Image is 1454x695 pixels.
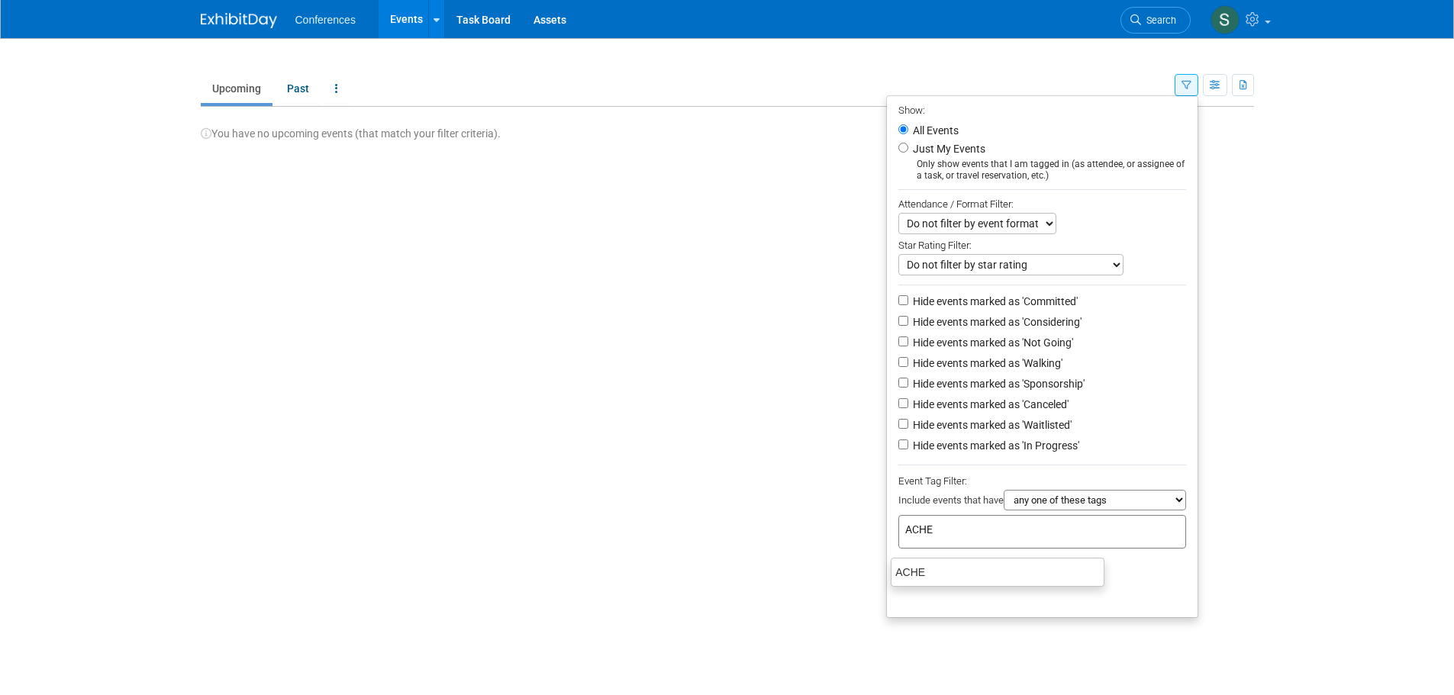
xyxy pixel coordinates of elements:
[910,397,1069,412] label: Hide events marked as 'Canceled'
[201,127,501,140] span: You have no upcoming events (that match your filter criteria).
[898,100,1186,119] div: Show:
[201,74,272,103] a: Upcoming
[910,141,985,156] label: Just My Events
[910,438,1079,453] label: Hide events marked as 'In Progress'
[910,294,1078,309] label: Hide events marked as 'Committed'
[910,417,1072,433] label: Hide events marked as 'Waitlisted'
[898,195,1186,213] div: Attendance / Format Filter:
[910,335,1073,350] label: Hide events marked as 'Not Going'
[898,234,1186,254] div: Star Rating Filter:
[295,14,356,26] span: Conferences
[898,490,1186,515] div: Include events that have
[905,522,1119,537] input: Type tag and hit enter
[910,356,1062,371] label: Hide events marked as 'Walking'
[276,74,321,103] a: Past
[201,13,277,28] img: ExhibitDay
[910,376,1085,391] label: Hide events marked as 'Sponsorship'
[1141,14,1176,26] span: Search
[898,472,1186,490] div: Event Tag Filter:
[910,314,1082,330] label: Hide events marked as 'Considering'
[910,125,959,136] label: All Events
[898,159,1186,182] div: Only show events that I am tagged in (as attendee, or assignee of a task, or travel reservation, ...
[1120,7,1191,34] a: Search
[1211,5,1240,34] img: Sonya Garcia
[891,562,1104,582] div: ACHE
